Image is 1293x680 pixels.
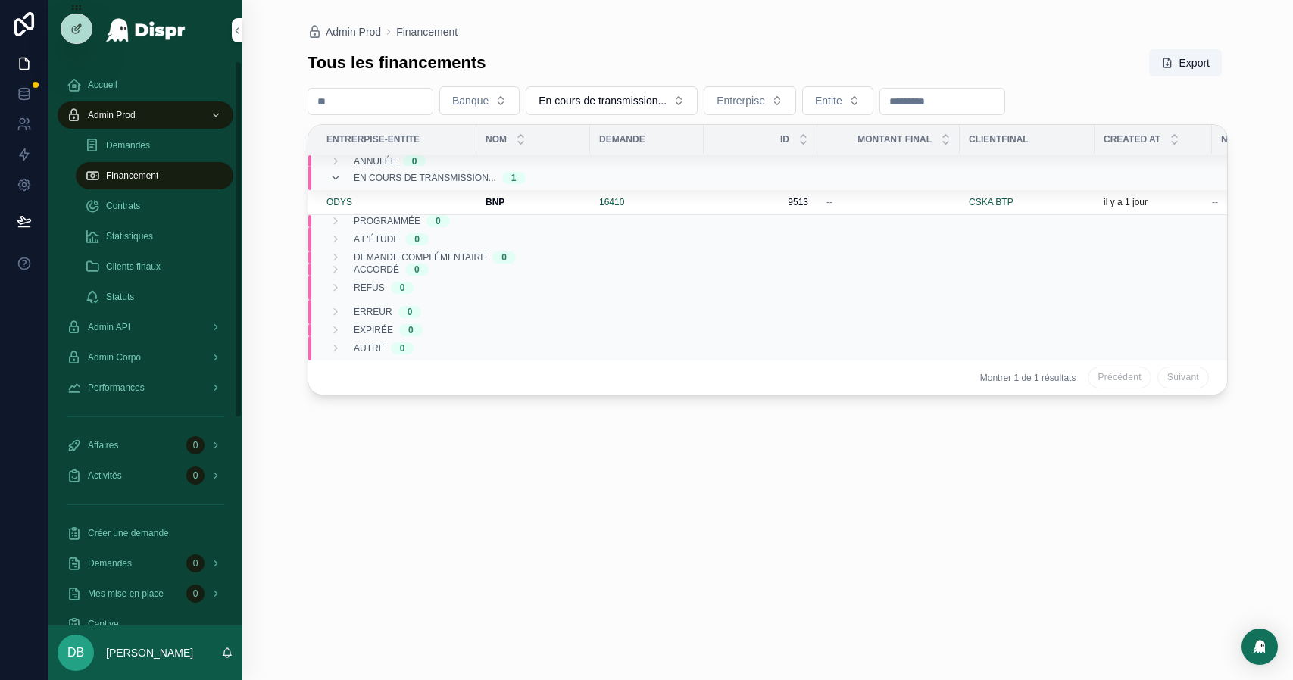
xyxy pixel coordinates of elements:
[1104,196,1148,208] p: il y a 1 jour
[400,342,405,354] div: 0
[354,264,399,276] span: Accordé
[436,215,441,227] div: 0
[76,253,233,280] a: Clients finaux
[186,585,205,603] div: 0
[717,93,765,108] span: Entrerpise
[1149,49,1222,76] button: Export
[400,282,405,294] div: 0
[106,230,153,242] span: Statistiques
[354,342,385,354] span: Autre
[414,264,420,276] div: 0
[76,192,233,220] a: Contrats
[106,260,161,273] span: Clients finaux
[186,436,205,454] div: 0
[186,554,205,572] div: 0
[88,79,117,91] span: Accueil
[599,133,645,145] span: Demande
[67,644,84,662] span: DB
[802,86,873,115] button: Select Button
[408,324,414,336] div: 0
[58,313,233,341] a: Admin API
[354,306,392,318] span: Erreur
[713,196,808,208] a: 9513
[780,133,789,145] span: Id
[106,170,158,182] span: Financement
[704,86,796,115] button: Select Button
[326,133,420,145] span: Entrerpise-Entite
[308,51,486,75] h1: Tous les financements
[486,196,581,208] a: BNP
[88,527,169,539] span: Créer une demande
[486,197,504,207] strong: BNP
[326,196,467,208] a: ODYS
[1104,133,1160,145] span: Created at
[58,374,233,401] a: Performances
[969,196,1085,208] a: CSKA BTP
[106,139,150,151] span: Demandes
[58,610,233,638] a: Captive
[526,86,698,115] button: Select Button
[969,196,1013,208] a: CSKA BTP
[969,133,1029,145] span: ClientFinal
[88,321,130,333] span: Admin API
[857,133,932,145] span: Montant final
[1212,196,1218,208] span: --
[452,93,489,108] span: Banque
[88,469,122,482] span: Activités
[826,196,832,208] span: --
[106,291,134,303] span: Statuts
[48,61,242,625] div: scrollable content
[815,93,842,108] span: Entite
[354,215,420,227] span: Programmée
[599,196,624,208] a: 16410
[76,223,233,250] a: Statistiques
[354,155,397,167] span: Annulée
[412,155,417,167] div: 0
[439,86,520,115] button: Select Button
[88,109,136,121] span: Admin Prod
[396,24,458,39] a: Financement
[1241,629,1278,665] div: Open Intercom Messenger
[326,196,352,208] a: ODYS
[88,439,118,451] span: Affaires
[58,101,233,129] a: Admin Prod
[539,93,667,108] span: En cours de transmission...
[58,432,233,459] a: Affaires0
[599,196,695,208] a: 16410
[76,283,233,310] a: Statuts
[486,133,507,145] span: Nom
[501,251,507,264] div: 0
[826,196,951,208] a: --
[88,382,145,394] span: Performances
[58,462,233,489] a: Activités0
[414,233,420,245] div: 0
[58,550,233,577] a: Demandes0
[105,18,186,42] img: App logo
[76,132,233,159] a: Demandes
[76,162,233,189] a: Financement
[58,580,233,607] a: Mes mise en place0
[88,618,119,630] span: Captive
[354,172,496,184] span: En cours de transmission...
[106,645,193,660] p: [PERSON_NAME]
[308,24,381,39] a: Admin Prod
[1104,196,1203,208] a: il y a 1 jour
[88,557,132,569] span: Demandes
[980,372,1076,384] span: Montrer 1 de 1 résultats
[58,344,233,371] a: Admin Corpo
[354,282,385,294] span: Refus
[326,24,381,39] span: Admin Prod
[354,324,393,336] span: Expirée
[58,519,233,547] a: Créer une demande
[186,466,205,485] div: 0
[88,588,164,600] span: Mes mise en place
[408,306,413,318] div: 0
[58,71,233,98] a: Accueil
[354,233,399,245] span: A l'étude
[106,200,140,212] span: Contrats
